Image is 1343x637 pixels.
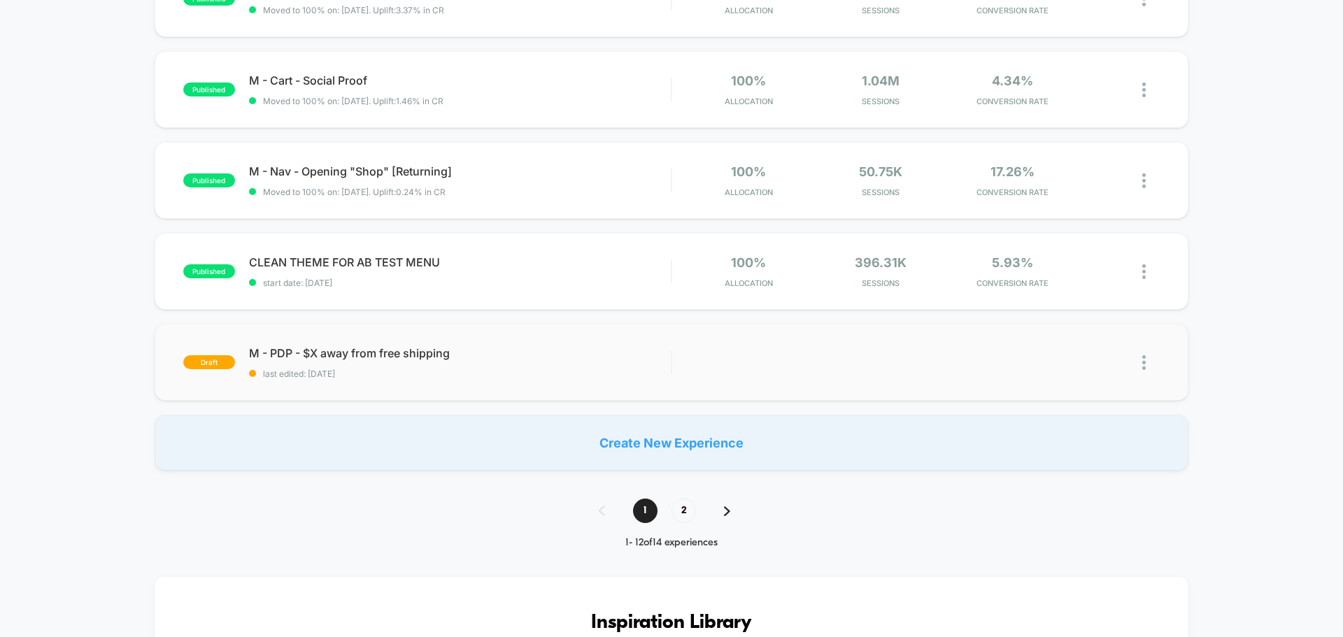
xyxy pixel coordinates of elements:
img: close [1142,264,1146,279]
span: 17.26% [990,164,1035,179]
img: close [1142,173,1146,188]
span: published [183,83,235,96]
span: start date: [DATE] [249,278,671,288]
span: last edited: [DATE] [249,368,671,379]
span: M - Nav - Opening "Shop" [Returning] [249,164,671,178]
span: Moved to 100% on: [DATE] . Uplift: 3.37% in CR [263,5,444,15]
span: 5.93% [992,255,1033,270]
span: 50.75k [859,164,902,179]
span: M - PDP - $X away from free shipping [249,346,671,360]
span: 100% [731,255,766,270]
span: CONVERSION RATE [950,6,1075,15]
span: Allocation [725,96,773,106]
span: Moved to 100% on: [DATE] . Uplift: 1.46% in CR [263,96,443,106]
span: draft [183,355,235,369]
span: Moved to 100% on: [DATE] . Uplift: 0.24% in CR [263,187,446,197]
span: 4.34% [992,73,1033,88]
img: close [1142,355,1146,370]
span: CONVERSION RATE [950,278,1075,288]
span: 100% [731,73,766,88]
span: 100% [731,164,766,179]
span: CONVERSION RATE [950,96,1075,106]
span: Allocation [725,278,773,288]
span: 396.31k [855,255,907,270]
img: pagination forward [724,506,730,516]
span: Sessions [818,6,944,15]
span: Sessions [818,96,944,106]
span: Allocation [725,187,773,197]
span: M - Cart - Social Proof [249,73,671,87]
span: CONVERSION RATE [950,187,1075,197]
span: CLEAN THEME FOR AB TEST MENU [249,255,671,269]
div: Create New Experience [155,415,1188,471]
span: 1.04M [862,73,900,88]
span: Sessions [818,278,944,288]
span: 1 [633,499,658,523]
span: Sessions [818,187,944,197]
span: published [183,173,235,187]
img: close [1142,83,1146,97]
span: published [183,264,235,278]
div: 1 - 12 of 14 experiences [585,537,758,549]
h3: Inspiration Library [197,612,1146,634]
span: 2 [671,499,696,523]
span: Allocation [725,6,773,15]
